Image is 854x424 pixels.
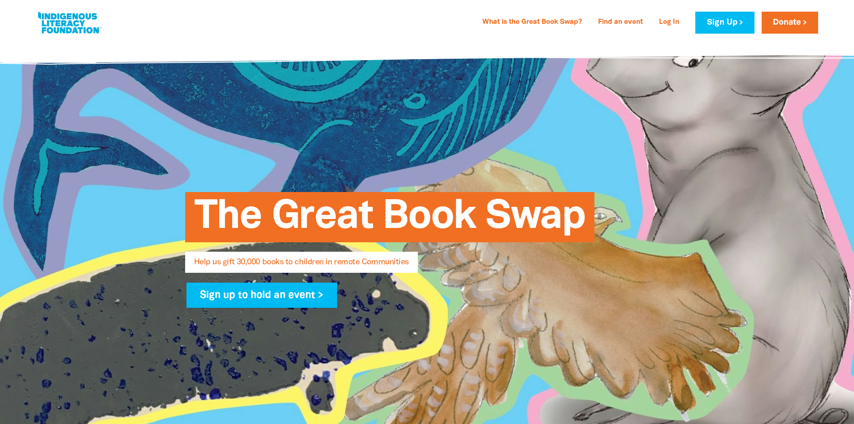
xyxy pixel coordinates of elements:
a: Sign up to hold an event > [186,283,338,308]
a: Sign Up [695,12,754,34]
a: Donate [762,12,818,34]
a: Log In [654,15,685,30]
span: The Great Book Swap [194,199,585,242]
span: Help us gift 30,000 books to children in remote Communities [194,258,409,273]
a: What is the Great Book Swap? [477,15,587,30]
a: Find an event [593,15,648,30]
